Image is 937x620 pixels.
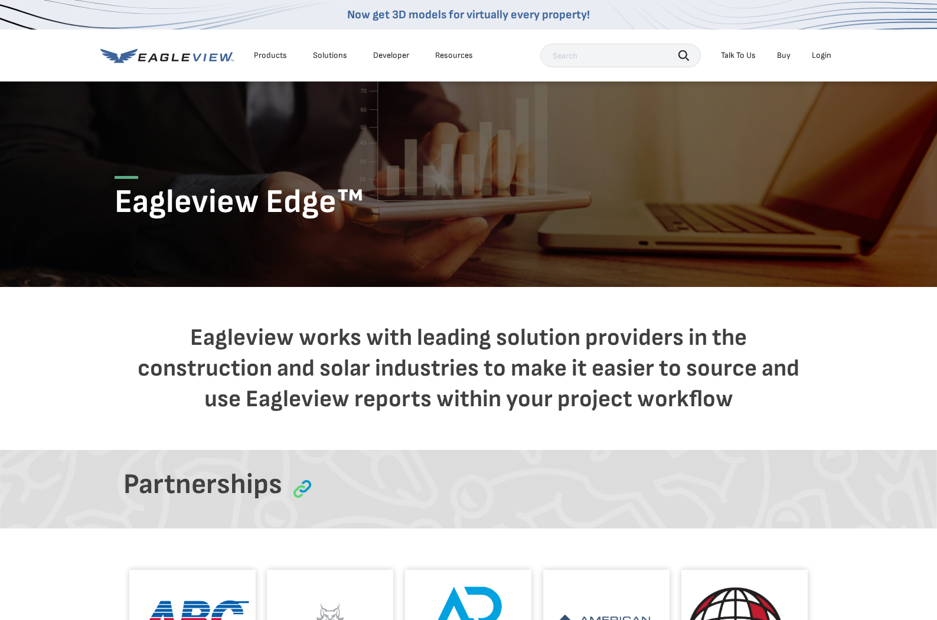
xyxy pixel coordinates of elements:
[347,8,590,22] a: Now get 3D models for virtually every property!
[435,50,473,61] div: Resources
[721,50,756,61] div: Talk To Us
[115,176,823,223] h1: Eagleview Edge™
[540,44,701,67] input: Search
[293,480,311,498] img: partnerships icon
[373,50,409,61] a: Developer
[132,322,805,415] h4: Eagleview works with leading solution providers in the construction and solar industries to make ...
[123,468,282,502] h3: Partnerships
[812,50,831,61] div: Login
[313,50,347,61] div: Solutions
[777,50,791,61] a: Buy
[254,50,287,61] div: Products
